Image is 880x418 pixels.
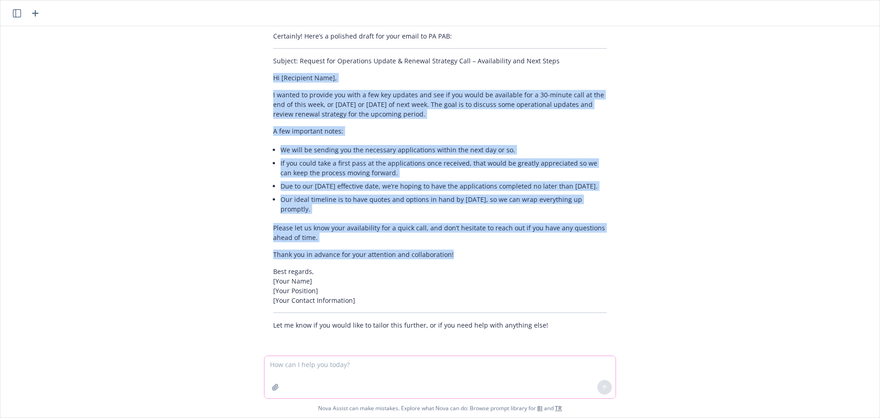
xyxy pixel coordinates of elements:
[280,193,607,216] li: Our ideal timeline is to have quotes and options in hand by [DATE], so we can wrap everything up ...
[280,156,607,179] li: If you could take a first pass at the applications once received, that would be greatly appreciat...
[280,179,607,193] li: Due to our [DATE] effective date, we’re hoping to have the applications completed no later than [...
[280,143,607,156] li: We will be sending you the necessary applications within the next day or so.
[273,320,607,330] p: Let me know if you would like to tailor this further, or if you need help with anything else!
[273,223,607,242] p: Please let us know your availability for a quick call, and don’t hesitate to reach out if you hav...
[273,90,607,119] p: I wanted to provide you with a few key updates and see if you would be available for a 30-minute ...
[273,56,607,66] p: Subject: Request for Operations Update & Renewal Strategy Call – Availability and Next Steps
[273,73,607,83] p: Hi [Recipient Name],
[273,31,607,41] p: Certainly! Here’s a polished draft for your email to PA PAB:
[555,404,562,412] a: TR
[273,250,607,259] p: Thank you in advance for your attention and collaboration!
[4,399,876,418] span: Nova Assist can make mistakes. Explore what Nova can do: Browse prompt library for and
[537,404,543,412] a: BI
[273,267,607,305] p: Best regards, [Your Name] [Your Position] [Your Contact Information]
[273,126,607,136] p: A few important notes:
